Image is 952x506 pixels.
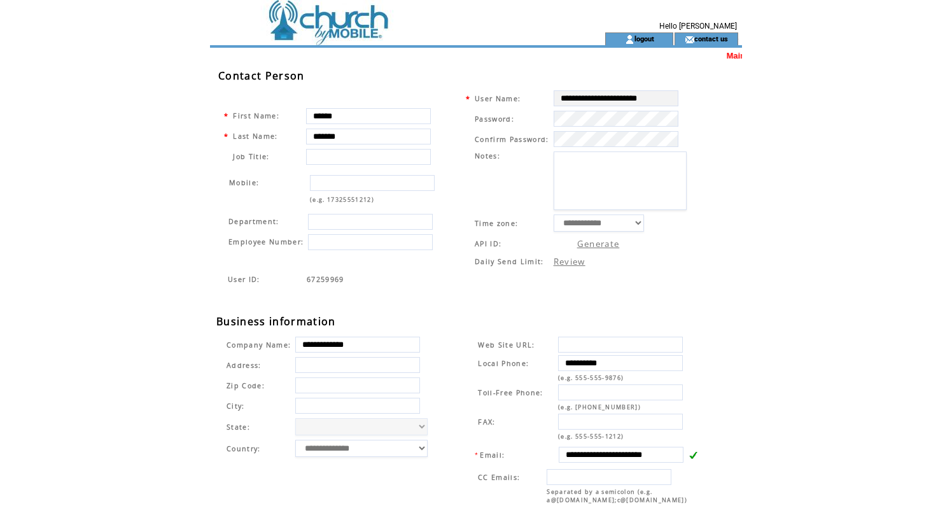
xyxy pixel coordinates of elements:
span: Indicates the agent code for sign up page with sales agent or reseller tracking code [228,275,260,284]
span: Employee Number: [228,237,304,246]
span: Notes: [475,151,500,160]
img: contact_us_icon.gif [685,34,694,45]
span: Web Site URL: [478,341,535,349]
span: Company Name: [227,341,291,349]
span: FAX: [478,418,495,426]
span: Business information [216,314,336,328]
span: Mobile: [229,178,259,187]
span: CC Emails: [478,473,520,482]
span: Toll-Free Phone: [478,388,543,397]
span: (e.g. [PHONE_NUMBER]) [558,403,641,411]
span: Time zone: [475,219,518,228]
marquee: Maintenance Alert: The server will be restarted shortly due to a software upgrade. Please save yo... [210,51,742,60]
span: API ID: [475,239,501,248]
span: (e.g. 17325551212) [310,195,374,204]
span: Email: [480,451,505,460]
span: Separated by a semicolon (e.g. a@[DOMAIN_NAME];c@[DOMAIN_NAME]) [547,488,687,504]
span: Daily Send Limit: [475,257,544,266]
a: Review [554,256,585,267]
span: Address: [227,361,262,370]
span: Confirm Password: [475,135,549,144]
span: First Name: [233,111,279,120]
span: Contact Person [218,69,305,83]
span: Password: [475,115,514,123]
span: State: [227,423,291,432]
a: contact us [694,34,728,43]
span: Hello [PERSON_NAME] [659,22,737,31]
a: logout [634,34,654,43]
span: Indicates the agent code for sign up page with sales agent or reseller tracking code [307,275,344,284]
span: (e.g. 555-555-9876) [558,374,624,382]
span: Local Phone: [478,359,529,368]
span: Job Title: [233,152,269,161]
span: Country: [227,444,261,453]
span: User Name: [475,94,521,103]
span: Zip Code: [227,381,265,390]
img: v.gif [689,451,697,460]
span: City: [227,402,245,411]
a: Generate [577,238,620,249]
span: (e.g. 555-555-1212) [558,432,624,440]
img: account_icon.gif [625,34,634,45]
span: Department: [228,217,279,226]
span: Last Name: [233,132,277,141]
